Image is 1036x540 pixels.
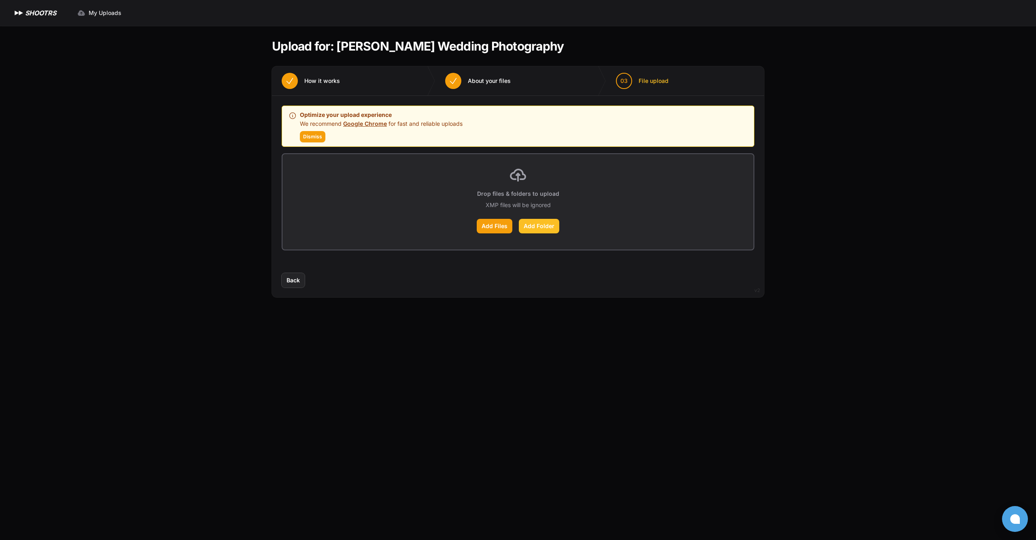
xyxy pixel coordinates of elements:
[272,39,564,53] h1: Upload for: [PERSON_NAME] Wedding Photography
[13,8,56,18] a: SHOOTRS SHOOTRS
[519,219,559,233] label: Add Folder
[272,66,350,95] button: How it works
[304,77,340,85] span: How it works
[72,6,126,20] a: My Uploads
[1002,506,1028,532] button: Open chat window
[89,9,121,17] span: My Uploads
[639,77,669,85] span: File upload
[486,201,551,209] p: XMP files will be ignored
[435,66,520,95] button: About your files
[754,286,760,295] div: v2
[287,276,300,284] span: Back
[477,190,559,198] p: Drop files & folders to upload
[606,66,678,95] button: 03 File upload
[25,8,56,18] h1: SHOOTRS
[282,273,305,288] button: Back
[343,120,387,127] a: Google Chrome
[468,77,511,85] span: About your files
[300,110,463,120] p: Optimize your upload experience
[300,120,463,128] p: We recommend for fast and reliable uploads
[620,77,628,85] span: 03
[477,219,512,233] label: Add Files
[303,133,322,140] span: Dismiss
[13,8,25,18] img: SHOOTRS
[300,131,325,142] button: Dismiss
